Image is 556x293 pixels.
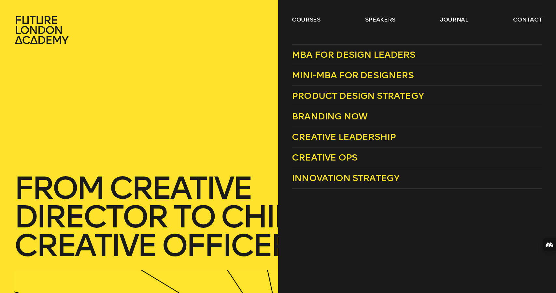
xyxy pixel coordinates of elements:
a: speakers [365,16,395,23]
span: Creative Leadership [292,131,396,142]
a: Mini-MBA for Designers [292,65,542,86]
span: Mini-MBA for Designers [292,70,414,81]
a: Creative Leadership [292,127,542,147]
span: Creative Ops [292,152,357,163]
a: contact [513,16,542,23]
span: Innovation Strategy [292,173,399,183]
a: journal [440,16,468,23]
a: Innovation Strategy [292,168,542,189]
span: Branding Now [292,111,367,122]
a: Creative Ops [292,147,542,168]
a: courses [292,16,321,23]
a: MBA for Design Leaders [292,44,542,65]
a: Product Design Strategy [292,86,542,106]
span: Product Design Strategy [292,90,424,101]
span: MBA for Design Leaders [292,49,415,60]
a: Branding Now [292,106,542,127]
